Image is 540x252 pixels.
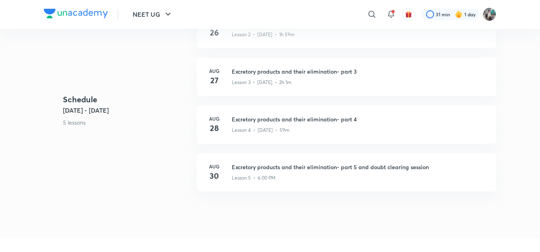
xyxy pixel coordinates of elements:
[206,115,222,122] h6: Aug
[405,11,412,18] img: avatar
[63,94,190,105] h4: Schedule
[232,67,487,76] h3: Excretory products and their elimination- part 3
[483,8,496,21] img: Umar Parsuwale
[63,105,190,115] h5: [DATE] - [DATE]
[63,118,190,127] p: 5 lessons
[197,10,496,58] a: Aug26Excretory products and their elimination- part2Lesson 2 • [DATE] • 1h 59m
[197,58,496,105] a: Aug27Excretory products and their elimination- part 3Lesson 3 • [DATE] • 2h 1m
[206,170,222,182] h4: 30
[44,9,108,18] img: Company Logo
[232,163,487,171] h3: Excretory products and their elimination- part 5 and doubt clearing session
[402,8,415,21] button: avatar
[232,115,487,123] h3: Excretory products and their elimination- part 4
[197,105,496,153] a: Aug28Excretory products and their elimination- part 4Lesson 4 • [DATE] • 59m
[44,9,108,20] a: Company Logo
[206,122,222,134] h4: 28
[206,163,222,170] h6: Aug
[232,31,295,38] p: Lesson 2 • [DATE] • 1h 59m
[197,153,496,201] a: Aug30Excretory products and their elimination- part 5 and doubt clearing sessionLesson 5 • 6:00 PM
[232,174,276,182] p: Lesson 5 • 6:00 PM
[455,10,463,18] img: streak
[232,79,292,86] p: Lesson 3 • [DATE] • 2h 1m
[128,6,178,22] button: NEET UG
[206,74,222,86] h4: 27
[232,127,290,134] p: Lesson 4 • [DATE] • 59m
[206,27,222,39] h4: 26
[206,67,222,74] h6: Aug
